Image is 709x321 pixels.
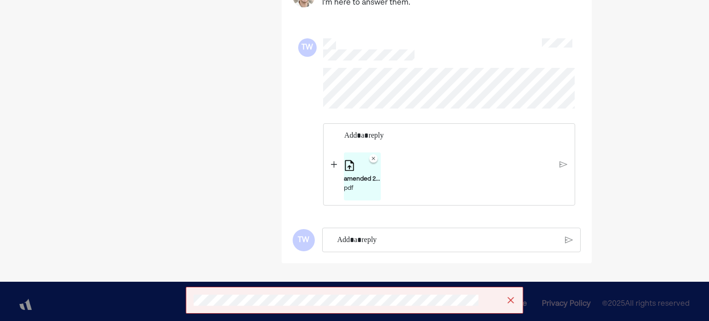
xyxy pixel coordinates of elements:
div: amended 2024 taxes - mail to irs.pdf [344,175,381,184]
div: Rich Text Editor. Editing area: main [339,124,557,148]
div: TW [298,38,317,57]
div: TW [293,229,315,251]
div: Privacy Policy [542,298,591,309]
span: © 2025 All rights reserved [602,298,690,310]
div: Rich Text Editor. Editing area: main [332,228,563,252]
div: pdf [344,184,381,193]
